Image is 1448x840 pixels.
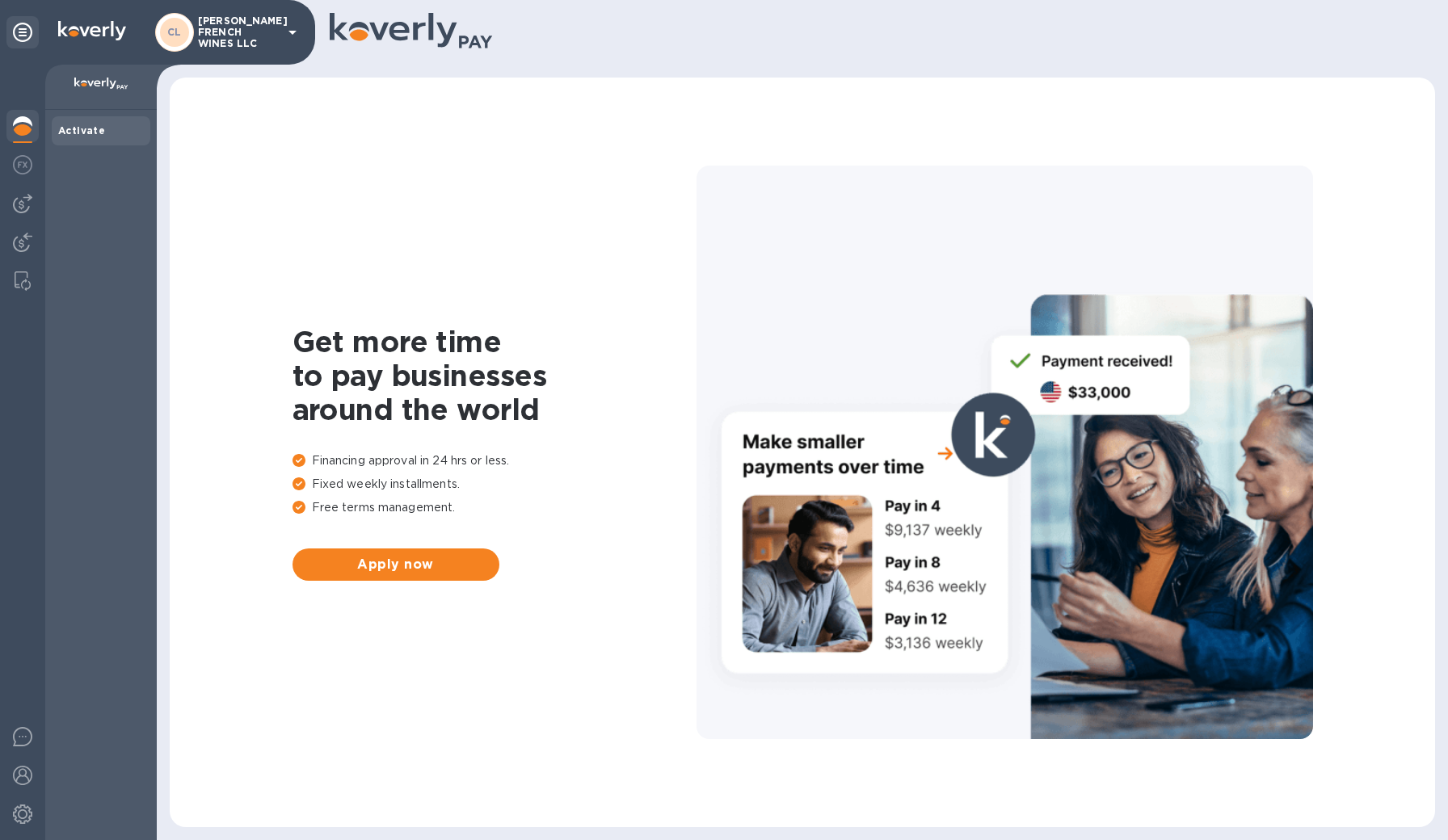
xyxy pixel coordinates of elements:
div: Unpin categories [6,16,39,48]
p: [PERSON_NAME] FRENCH WINES LLC [198,15,279,49]
span: Apply now [305,555,486,574]
p: Fixed weekly installments. [293,476,697,493]
img: Foreign exchange [13,155,32,174]
h1: Get more time to pay businesses around the world [293,325,697,426]
b: Activate [58,124,105,136]
button: Apply now [293,548,499,581]
b: CL [167,26,182,38]
img: Logo [58,21,126,40]
p: Free terms management. [293,499,697,516]
p: Financing approval in 24 hrs or less. [293,452,697,469]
